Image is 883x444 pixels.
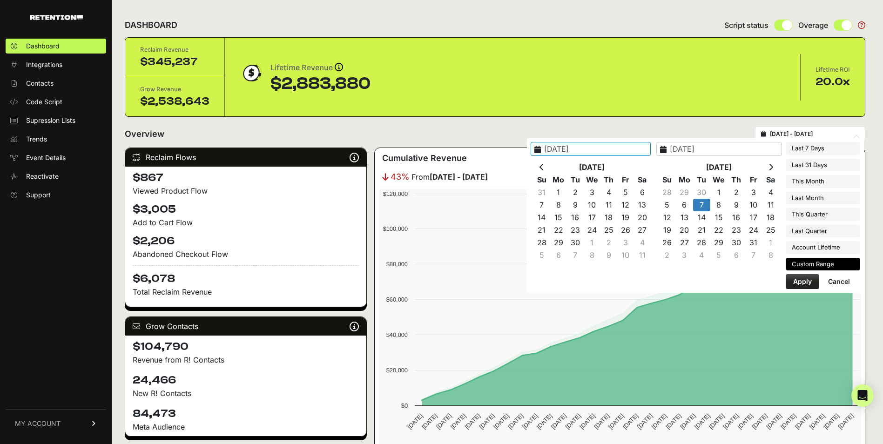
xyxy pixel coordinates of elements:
[659,249,676,262] td: 2
[710,236,728,249] td: 29
[664,412,682,431] text: [DATE]
[710,186,728,199] td: 1
[750,412,768,431] text: [DATE]
[125,128,164,141] h2: Overview
[584,211,600,224] td: 17
[550,186,567,199] td: 1
[676,224,693,236] td: 20
[533,186,550,199] td: 31
[567,174,584,186] th: Tu
[133,388,359,399] p: New R! Contacts
[133,249,359,260] div: Abandoned Checkout Flow
[6,409,106,437] a: MY ACCOUNT
[26,41,60,51] span: Dashboard
[821,274,857,289] button: Cancel
[567,211,584,224] td: 16
[449,412,467,431] text: [DATE]
[762,224,779,236] td: 25
[435,412,453,431] text: [DATE]
[133,265,359,286] h4: $6,078
[676,161,762,174] th: [DATE]
[140,45,209,54] div: Reclaim Revenue
[26,153,66,162] span: Event Details
[125,19,177,32] h2: DASHBOARD
[133,170,359,185] h4: $867
[386,367,407,374] text: $20,000
[133,421,359,432] div: Meta Audience
[550,161,634,174] th: [DATE]
[786,159,860,172] li: Last 31 Days
[650,412,668,431] text: [DATE]
[600,224,617,236] td: 25
[133,202,359,217] h4: $3,005
[550,224,567,236] td: 22
[693,186,710,199] td: 30
[533,199,550,211] td: 7
[728,174,745,186] th: Th
[659,186,676,199] td: 28
[30,15,83,20] img: Retention.com
[728,186,745,199] td: 2
[617,186,634,199] td: 5
[6,113,106,128] a: Supression Lists
[386,331,407,338] text: $40,000
[745,224,762,236] td: 24
[383,190,407,197] text: $120,000
[26,79,54,88] span: Contacts
[676,249,693,262] td: 3
[851,384,874,407] div: Open Intercom Messenger
[762,236,779,249] td: 1
[679,412,697,431] text: [DATE]
[133,406,359,421] h4: 84,473
[26,172,59,181] span: Reactivate
[270,74,371,93] div: $2,883,880
[600,211,617,224] td: 18
[659,174,676,186] th: Su
[386,296,407,303] text: $60,000
[133,354,359,365] p: Revenue from R! Contacts
[600,249,617,262] td: 9
[635,412,654,431] text: [DATE]
[762,174,779,186] th: Sa
[808,412,826,431] text: [DATE]
[6,188,106,202] a: Support
[521,412,539,431] text: [DATE]
[710,249,728,262] td: 5
[140,54,209,69] div: $345,237
[406,412,424,431] text: [DATE]
[634,174,651,186] th: Sa
[133,373,359,388] h4: 24,466
[728,199,745,211] td: 9
[140,94,209,109] div: $2,538,643
[567,199,584,211] td: 9
[786,274,819,289] button: Apply
[617,224,634,236] td: 26
[728,236,745,249] td: 30
[383,225,407,232] text: $100,000
[6,39,106,54] a: Dashboard
[634,211,651,224] td: 20
[382,152,467,165] h3: Cumulative Revenue
[786,142,860,155] li: Last 7 Days
[786,241,860,254] li: Account Lifetime
[391,170,410,183] span: 43%
[724,20,768,31] span: Script status
[6,57,106,72] a: Integrations
[26,97,62,107] span: Code Script
[816,74,850,89] div: 20.0x
[617,199,634,211] td: 12
[710,224,728,236] td: 22
[676,186,693,199] td: 29
[550,211,567,224] td: 15
[478,412,496,431] text: [DATE]
[693,224,710,236] td: 21
[26,60,62,69] span: Integrations
[721,412,740,431] text: [DATE]
[794,412,812,431] text: [DATE]
[125,148,366,167] div: Reclaim Flows
[506,412,525,431] text: [DATE]
[659,224,676,236] td: 19
[786,225,860,238] li: Last Quarter
[621,412,640,431] text: [DATE]
[836,412,855,431] text: [DATE]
